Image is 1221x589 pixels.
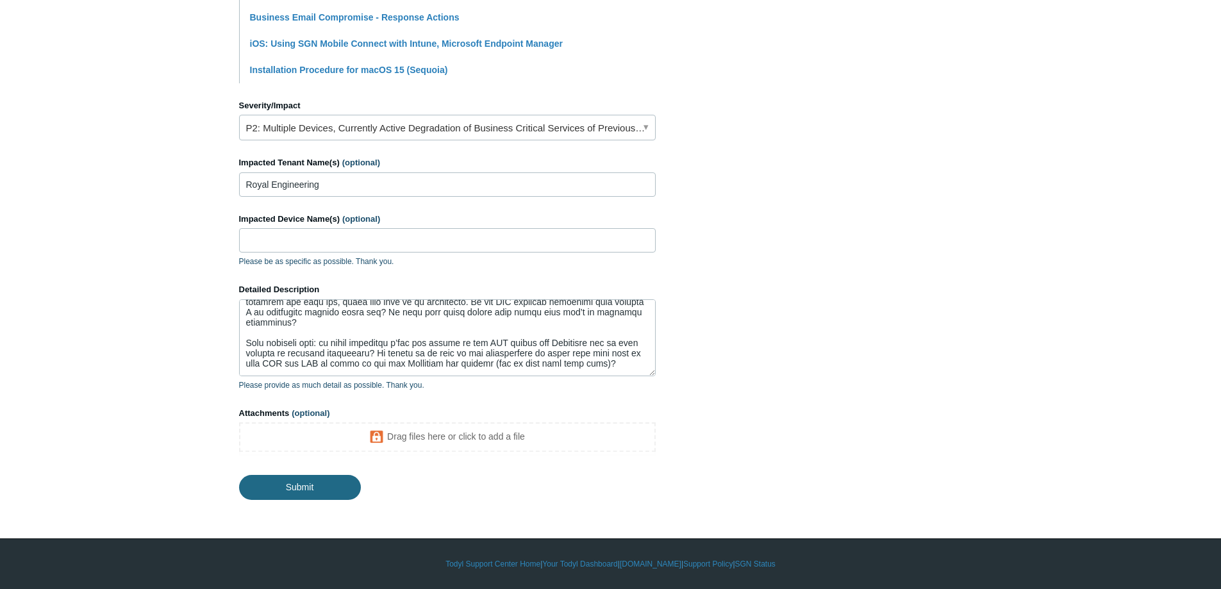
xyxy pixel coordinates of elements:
a: [DOMAIN_NAME] [620,558,681,570]
a: P2: Multiple Devices, Currently Active Degradation of Business Critical Services of Previously Wo... [239,115,656,140]
span: (optional) [342,214,380,224]
a: Installation Procedure for macOS 15 (Sequoia) [250,65,448,75]
label: Detailed Description [239,283,656,296]
label: Impacted Tenant Name(s) [239,156,656,169]
a: SGN Status [735,558,776,570]
a: Support Policy [683,558,733,570]
div: | | | | [239,558,983,570]
a: iOS: Using SGN Mobile Connect with Intune, Microsoft Endpoint Manager [250,38,563,49]
input: Submit [239,475,361,499]
span: (optional) [342,158,380,167]
label: Impacted Device Name(s) [239,213,656,226]
p: Please be as specific as possible. Thank you. [239,256,656,267]
label: Severity/Impact [239,99,656,112]
span: (optional) [292,408,329,418]
a: Business Email Compromise - Response Actions [250,12,460,22]
label: Attachments [239,407,656,420]
p: Please provide as much detail as possible. Thank you. [239,379,656,391]
a: Your Todyl Dashboard [542,558,617,570]
a: Todyl Support Center Home [445,558,540,570]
